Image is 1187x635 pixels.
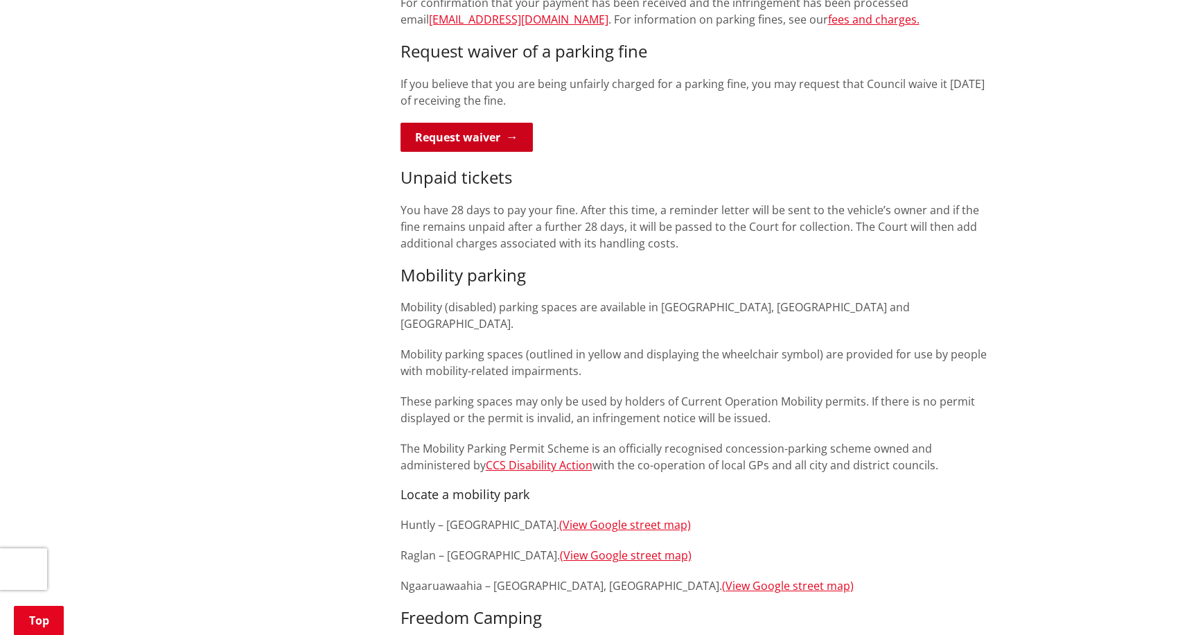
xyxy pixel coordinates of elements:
[14,606,64,635] a: Top
[560,548,692,563] a: (View Google street map)
[401,168,991,188] h3: Unpaid tickets
[401,393,991,426] p: These parking spaces may only be used by holders of Current Operation Mobility permits. If there ...
[401,608,991,628] h3: Freedom Camping
[401,299,991,332] p: Mobility (disabled) parking spaces are available in [GEOGRAPHIC_DATA], [GEOGRAPHIC_DATA] and [GEO...
[401,440,991,473] p: The Mobility Parking Permit Scheme is an officially recognised concession-parking scheme owned an...
[401,547,991,564] p: Raglan – [GEOGRAPHIC_DATA].
[429,12,608,27] a: [EMAIL_ADDRESS][DOMAIN_NAME]
[828,12,920,27] a: fees and charges.
[1123,577,1173,627] iframe: Messenger Launcher
[401,76,991,109] p: If you believe that you are being unfairly charged for a parking fine, you may request that Counc...
[401,487,991,503] h4: Locate a mobility park
[722,578,854,593] a: (View Google street map)
[401,202,991,252] p: You have 28 days to pay your fine. After this time, a reminder letter will be sent to the vehicle...
[559,517,691,532] a: (View Google street map)
[486,458,592,473] a: CCS Disability Action
[401,516,991,533] p: Huntly – [GEOGRAPHIC_DATA].
[401,346,991,379] p: Mobility parking spaces (outlined in yellow and displaying the wheelchair symbol) are provided fo...
[401,123,533,152] a: Request waiver
[401,577,991,594] p: Ngaaruawaahia – [GEOGRAPHIC_DATA], [GEOGRAPHIC_DATA].
[401,266,991,286] h3: Mobility parking
[401,42,991,62] h3: Request waiver of a parking fine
